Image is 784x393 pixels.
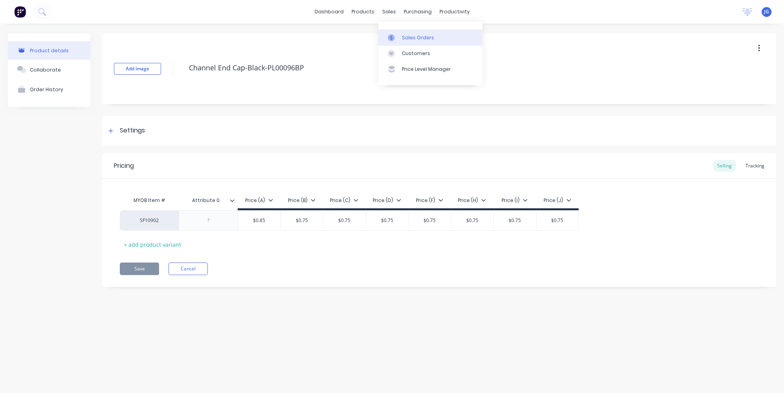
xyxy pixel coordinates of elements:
[402,66,451,73] div: Price Level Manager
[281,211,323,230] div: $0.75
[8,60,90,79] button: Collaborate
[436,6,474,18] div: productivity
[742,160,768,172] div: Tracking
[114,63,161,75] button: Add image
[400,6,436,18] div: purchasing
[378,61,482,77] a: Price Level Manager
[185,59,705,77] textarea: Channel End Cap-Black-PL00096BP
[179,193,238,208] div: Attribute 0
[245,197,273,204] div: Price (A)
[713,160,736,172] div: Selling
[378,6,400,18] div: sales
[323,211,366,230] div: $0.75
[8,79,90,99] button: Order History
[544,197,571,204] div: Price (J)
[30,48,69,53] div: Product details
[451,211,494,230] div: $0.75
[120,210,579,231] div: SF10902$0.85$0.75$0.75$0.75$0.75$0.75$0.75$0.75
[120,193,179,208] div: MYOB Item #
[502,197,528,204] div: Price (I)
[416,197,443,204] div: Price (F)
[120,239,185,251] div: + add product variant
[494,211,536,230] div: $0.75
[8,41,90,60] button: Product details
[764,8,769,15] span: JG
[238,211,280,230] div: $0.85
[458,197,486,204] div: Price (H)
[169,263,208,275] button: Cancel
[378,46,482,61] a: Customers
[179,191,233,210] div: Attribute 0
[330,197,358,204] div: Price (C)
[378,29,482,45] a: Sales Orders
[30,67,61,73] div: Collaborate
[408,211,451,230] div: $0.75
[30,86,63,92] div: Order History
[128,217,171,224] div: SF10902
[120,263,159,275] button: Save
[402,50,430,57] div: Customers
[366,211,408,230] div: $0.75
[402,34,434,41] div: Sales Orders
[120,126,145,136] div: Settings
[373,197,401,204] div: Price (D)
[114,161,134,171] div: Pricing
[537,211,579,230] div: $0.75
[288,197,315,204] div: Price (B)
[348,6,378,18] div: products
[14,6,26,18] img: Factory
[311,6,348,18] a: dashboard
